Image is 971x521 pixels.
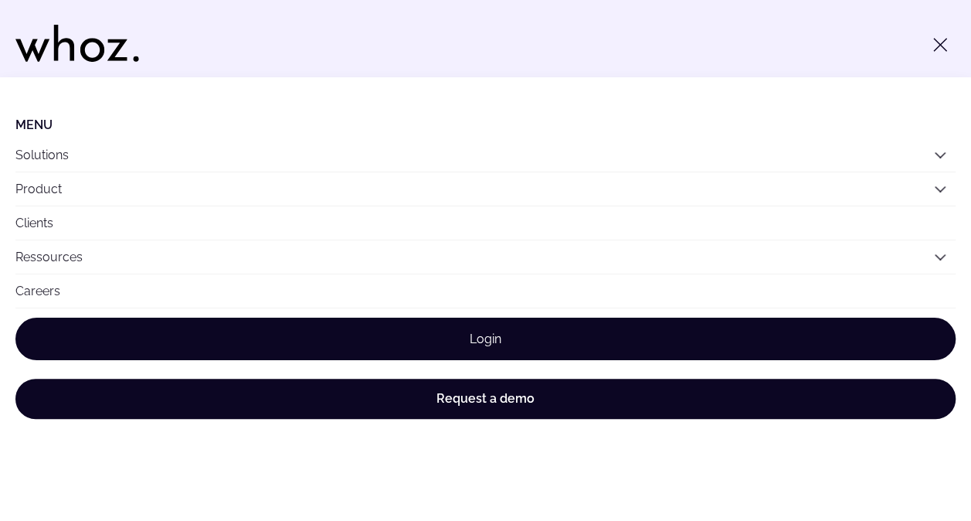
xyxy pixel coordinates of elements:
[15,172,956,206] button: Product
[925,29,956,60] button: Toggle menu
[869,419,949,499] iframe: Chatbot
[15,318,956,360] a: Login
[15,274,956,308] a: Careers
[15,182,62,196] a: Product
[15,138,956,172] button: Solutions
[15,250,83,264] a: Ressources
[15,117,956,132] li: Menu
[15,379,956,419] a: Request a demo
[15,240,956,274] button: Ressources
[15,206,956,240] a: Clients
